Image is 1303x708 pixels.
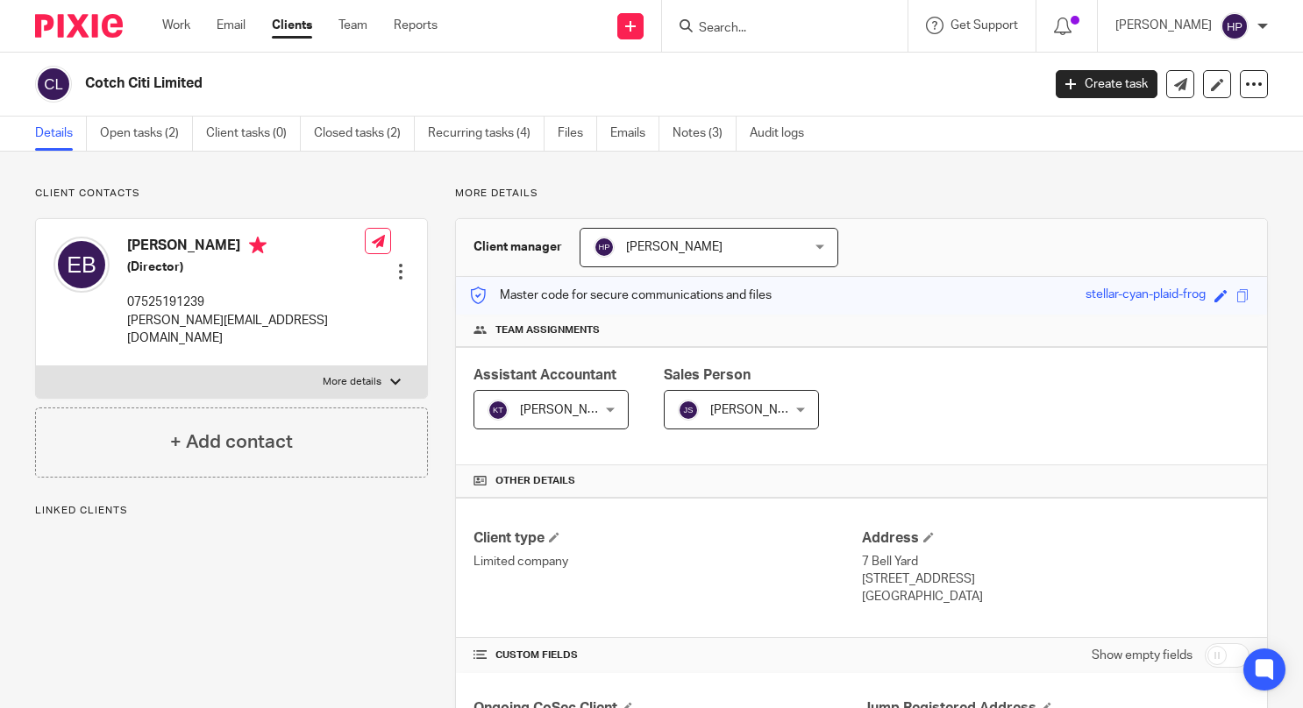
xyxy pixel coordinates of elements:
div: stellar-cyan-plaid-frog [1086,286,1206,306]
p: [STREET_ADDRESS] [862,570,1250,588]
p: Linked clients [35,504,428,518]
img: svg%3E [35,66,72,103]
img: svg%3E [1221,12,1249,40]
h4: CUSTOM FIELDS [473,648,861,662]
img: svg%3E [53,237,110,293]
img: svg%3E [678,400,699,421]
a: Emails [610,117,659,151]
a: Create task [1056,70,1157,98]
p: [GEOGRAPHIC_DATA] [862,588,1250,605]
h4: [PERSON_NAME] [127,237,365,258]
a: Clients [272,17,312,34]
a: Audit logs [750,117,817,151]
p: Master code for secure communications and files [469,287,772,304]
p: [PERSON_NAME][EMAIL_ADDRESS][DOMAIN_NAME] [127,312,365,348]
h2: Cotch Citi Limited [85,74,841,93]
p: Limited company [473,553,861,570]
i: Primary [249,237,267,254]
a: Work [162,17,190,34]
a: Recurring tasks (4) [428,117,545,151]
span: Sales Person [664,368,751,382]
a: Notes (3) [673,117,737,151]
label: Show empty fields [1092,647,1193,664]
p: [PERSON_NAME] [1115,17,1212,34]
span: [PERSON_NAME] [520,404,616,416]
a: Closed tasks (2) [314,117,415,151]
h4: Client type [473,529,861,548]
p: 07525191239 [127,294,365,311]
h4: + Add contact [170,428,293,456]
span: Assistant Accountant [473,368,616,382]
span: [PERSON_NAME] [626,241,723,253]
h5: (Director) [127,258,365,276]
a: Client tasks (0) [206,117,301,151]
img: Pixie [35,14,123,38]
h4: Address [862,529,1250,548]
a: Files [558,117,597,151]
a: Reports [394,17,438,34]
p: More details [323,375,381,389]
p: Client contacts [35,187,428,201]
a: Team [338,17,367,34]
img: svg%3E [594,237,615,258]
span: Get Support [951,19,1018,32]
span: [PERSON_NAME] [710,404,807,416]
p: More details [455,187,1268,201]
img: svg%3E [488,400,509,421]
a: Details [35,117,87,151]
span: Team assignments [495,323,600,337]
h3: Client manager [473,238,562,256]
a: Open tasks (2) [100,117,193,151]
a: Email [217,17,246,34]
p: 7 Bell Yard [862,553,1250,570]
input: Search [697,21,855,37]
span: Other details [495,474,575,488]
